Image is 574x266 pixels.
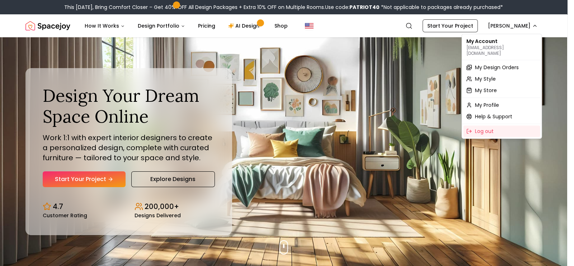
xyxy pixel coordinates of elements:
[475,87,497,94] span: My Store
[464,85,540,96] a: My Store
[466,45,537,56] p: [EMAIL_ADDRESS][DOMAIN_NAME]
[464,111,540,122] a: Help & Support
[462,34,542,139] div: [PERSON_NAME]
[464,35,540,58] div: My Account
[475,101,499,109] span: My Profile
[475,75,496,82] span: My Style
[475,113,512,120] span: Help & Support
[464,73,540,85] a: My Style
[464,99,540,111] a: My Profile
[475,64,519,71] span: My Design Orders
[464,62,540,73] a: My Design Orders
[475,128,494,135] span: Log out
